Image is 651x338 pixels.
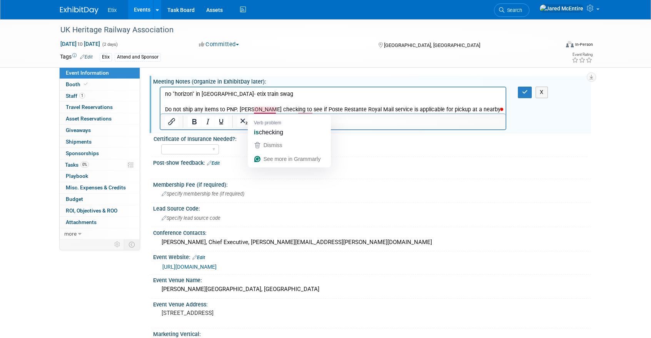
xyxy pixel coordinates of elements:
[115,53,161,61] div: Attend and Sponsor
[188,116,201,127] button: Bold
[153,251,591,261] div: Event Website:
[65,162,89,168] span: Tasks
[237,116,250,127] button: Subscript
[572,53,593,57] div: Event Rating
[66,207,117,214] span: ROI, Objectives & ROO
[60,90,140,102] a: Staff1
[514,40,593,52] div: Event Format
[60,67,140,79] a: Event Information
[159,236,585,248] div: [PERSON_NAME], Chief Executive, [PERSON_NAME][EMAIL_ADDRESS][PERSON_NAME][DOMAIN_NAME]
[60,194,140,205] a: Budget
[66,70,109,76] span: Event Information
[64,231,77,237] span: more
[153,203,591,213] div: Lead Source Code:
[60,113,140,124] a: Asset Reservations
[165,116,178,127] button: Insert/edit link
[162,215,220,221] span: Specify lead source code
[60,148,140,159] a: Sponsorships
[162,264,217,270] a: [URL][DOMAIN_NAME]
[60,136,140,147] a: Shipments
[80,54,93,60] a: Edit
[575,42,593,47] div: In-Person
[153,328,591,338] div: Marketing Vertical:
[5,3,341,34] p: no "horizon" in [GEOGRAPHIC_DATA]- etix train swag Do not ship any items to PNP. [PERSON_NAME] ch...
[60,53,93,62] td: Tags
[66,150,99,156] span: Sponsorships
[153,179,591,189] div: Membership Fee (if required):
[162,310,327,316] pre: [STREET_ADDRESS]
[124,239,140,249] td: Toggle Event Tabs
[60,7,98,14] img: ExhibitDay
[201,116,214,127] button: Italic
[196,40,242,49] button: Committed
[102,42,118,47] span: (2 days)
[60,228,140,239] a: more
[566,41,574,47] img: Format-Inperson.png
[66,81,89,87] span: Booth
[153,299,591,308] div: Event Venue Address:
[100,53,112,61] div: Etix
[384,42,480,48] span: [GEOGRAPHIC_DATA], [GEOGRAPHIC_DATA]
[66,196,83,202] span: Budget
[60,102,140,113] a: Travel Reservations
[66,219,97,225] span: Attachments
[192,255,205,260] a: Edit
[77,41,84,47] span: to
[66,127,91,133] span: Giveaways
[60,217,140,228] a: Attachments
[79,93,85,99] span: 1
[539,4,584,13] img: Jared McEntire
[207,161,220,166] a: Edit
[153,227,591,237] div: Conference Contacts:
[60,159,140,171] a: Tasks0%
[162,191,244,197] span: Specify membership fee (if required)
[215,116,228,127] button: Underline
[153,157,591,167] div: Post-show feedback:
[60,125,140,136] a: Giveaways
[60,205,140,216] a: ROI, Objectives & ROO
[153,76,591,85] div: Meeting Notes (Organize in ExhibitDay later):
[66,93,85,99] span: Staff
[536,87,548,98] button: X
[60,79,140,90] a: Booth
[66,104,113,110] span: Travel Reservations
[160,87,506,114] iframe: Rich Text Area
[153,274,591,284] div: Event Venue Name:
[80,162,89,167] span: 0%
[4,3,341,34] body: To enrich screen reader interactions, please activate Accessibility in Grammarly extension settings
[60,182,140,193] a: Misc. Expenses & Credits
[504,7,522,13] span: Search
[60,171,140,182] a: Playbook
[494,3,529,17] a: Search
[60,40,100,47] span: [DATE] [DATE]
[66,139,92,145] span: Shipments
[108,7,117,13] span: Etix
[58,23,548,37] div: UK Heritage Railway Association
[154,133,588,143] div: Certificate of Insurance Needed?:
[66,173,88,179] span: Playbook
[66,184,126,191] span: Misc. Expenses & Credits
[66,115,112,122] span: Asset Reservations
[111,239,124,249] td: Personalize Event Tab Strip
[159,283,585,295] div: [PERSON_NAME][GEOGRAPHIC_DATA], [GEOGRAPHIC_DATA]
[84,82,88,86] i: Booth reservation complete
